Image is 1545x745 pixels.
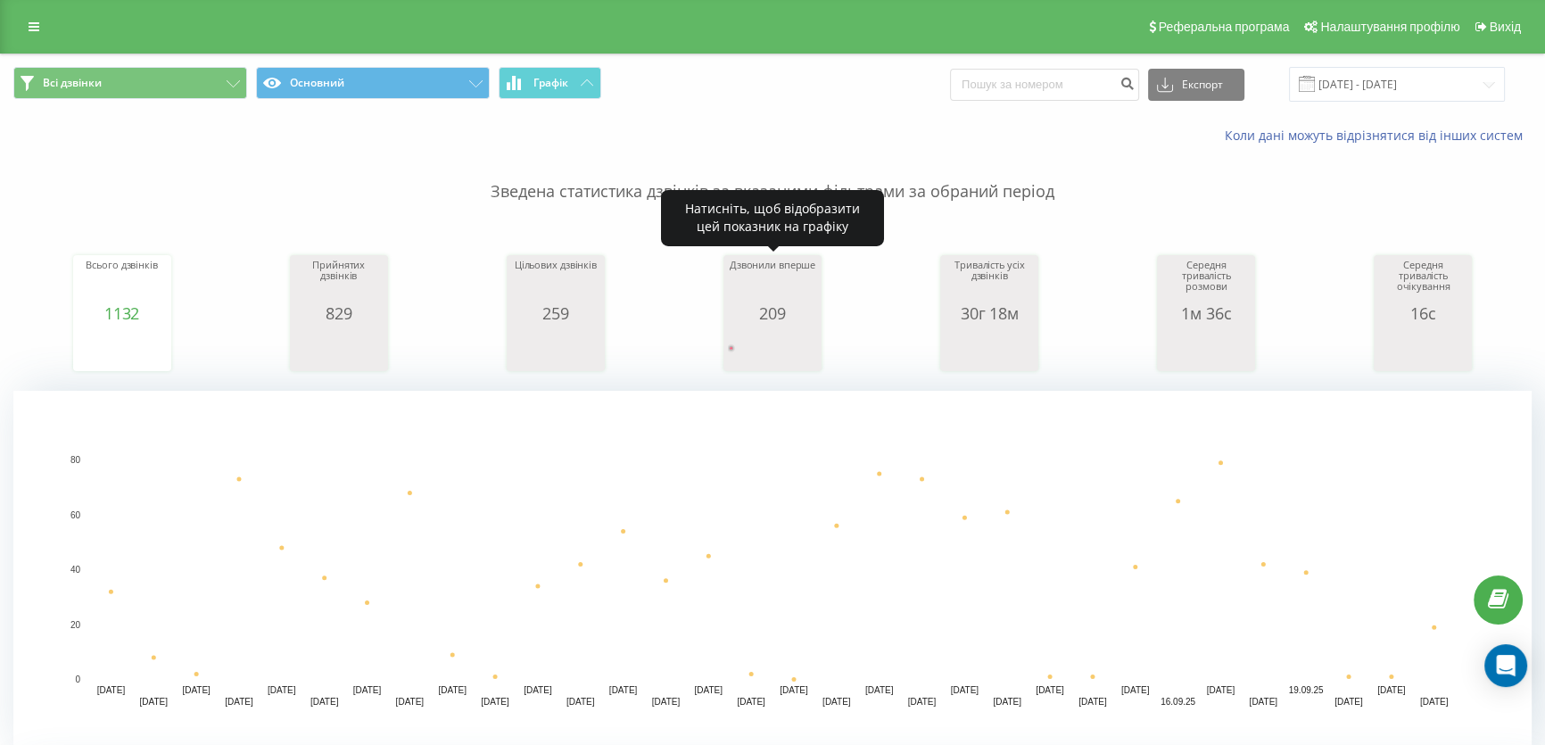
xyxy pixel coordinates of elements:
text: [DATE] [481,697,509,707]
div: Тривалість усіх дзвінків [945,260,1034,304]
button: Всі дзвінки [13,67,247,99]
div: Open Intercom Messenger [1484,644,1527,687]
text: 80 [70,455,81,465]
div: Дзвонили вперше [728,260,817,304]
svg: A chart. [78,322,167,376]
div: 829 [294,304,384,322]
text: [DATE] [609,685,638,695]
text: [DATE] [1334,697,1363,707]
text: [DATE] [1420,697,1449,707]
text: [DATE] [140,697,169,707]
text: [DATE] [310,697,339,707]
button: Основний [256,67,490,99]
span: Всі дзвінки [43,76,102,90]
text: [DATE] [225,697,253,707]
div: Прийнятих дзвінків [294,260,384,304]
div: 209 [728,304,817,322]
text: 40 [70,565,81,575]
text: [DATE] [1249,697,1277,707]
text: [DATE] [396,697,425,707]
text: [DATE] [780,685,808,695]
text: [DATE] [353,685,382,695]
p: Зведена статистика дзвінків за вказаними фільтрами за обраний період [13,145,1532,203]
span: Графік [533,77,568,89]
svg: A chart. [1378,322,1467,376]
text: [DATE] [1121,685,1150,695]
button: Графік [499,67,601,99]
div: 259 [511,304,600,322]
text: [DATE] [1078,697,1107,707]
text: [DATE] [908,697,937,707]
div: 1132 [78,304,167,322]
input: Пошук за номером [950,69,1139,101]
div: 1м 36с [1161,304,1251,322]
text: [DATE] [182,685,211,695]
div: Середня тривалість розмови [1161,260,1251,304]
div: Натисніть, щоб відобразити цей показник на графіку [661,190,884,246]
text: [DATE] [993,697,1021,707]
text: [DATE] [822,697,851,707]
text: [DATE] [566,697,595,707]
text: 60 [70,510,81,520]
text: [DATE] [652,697,681,707]
svg: A chart. [1161,322,1251,376]
div: 16с [1378,304,1467,322]
text: 0 [75,675,80,684]
div: Середня тривалість очікування [1378,260,1467,304]
svg: A chart. [728,322,817,376]
text: [DATE] [268,685,296,695]
text: 19.09.25 [1289,685,1324,695]
text: [DATE] [694,685,723,695]
text: 16.09.25 [1161,697,1195,707]
text: [DATE] [1207,685,1235,695]
text: 20 [70,620,81,630]
div: 30г 18м [945,304,1034,322]
text: [DATE] [737,697,765,707]
button: Експорт [1148,69,1244,101]
text: [DATE] [865,685,894,695]
text: [DATE] [1036,685,1064,695]
span: Налаштування профілю [1320,20,1459,34]
svg: A chart. [511,322,600,376]
svg: A chart. [945,322,1034,376]
div: Всього дзвінків [78,260,167,304]
span: Вихід [1490,20,1521,34]
div: Цільових дзвінків [511,260,600,304]
text: [DATE] [97,685,126,695]
text: [DATE] [1377,685,1406,695]
text: [DATE] [438,685,467,695]
text: [DATE] [951,685,979,695]
svg: A chart. [294,322,384,376]
a: Коли дані можуть відрізнятися вiд інших систем [1225,127,1532,144]
span: Реферальна програма [1159,20,1290,34]
text: [DATE] [524,685,552,695]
